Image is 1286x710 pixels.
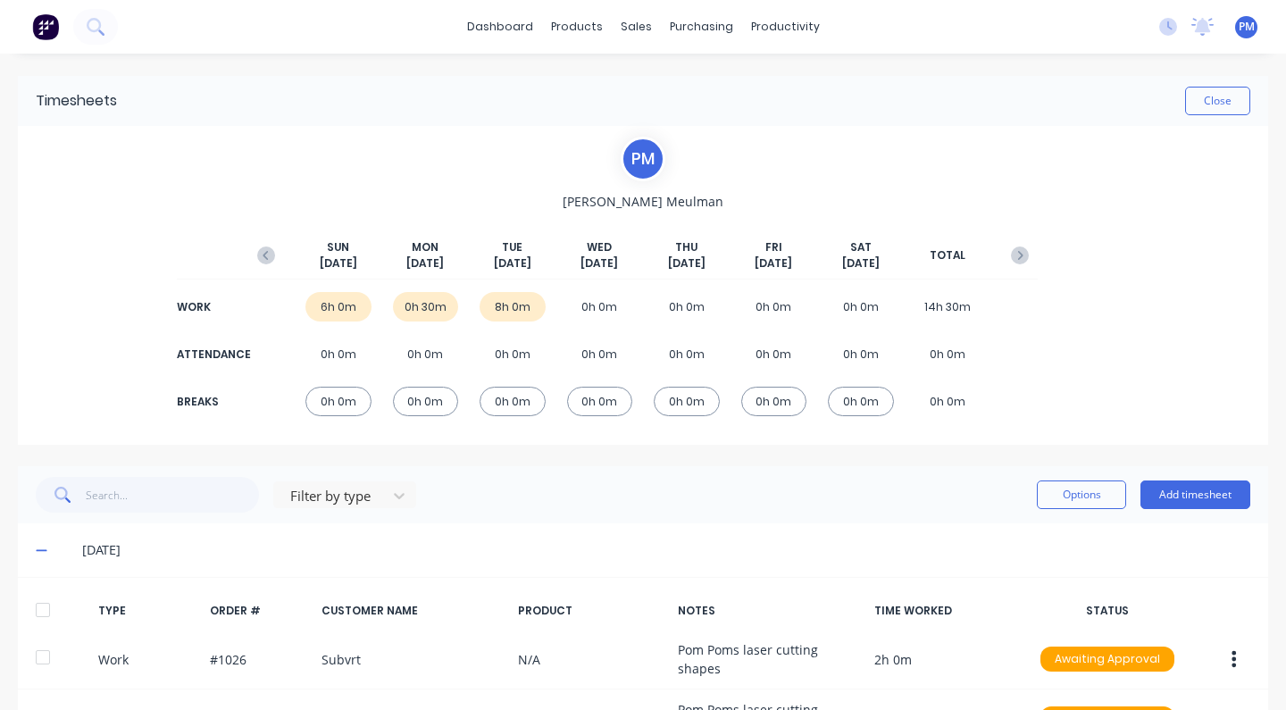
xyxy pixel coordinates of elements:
button: Close [1185,87,1250,115]
span: [DATE] [755,255,792,271]
div: 0h 0m [480,387,546,416]
div: 0h 0m [654,387,720,416]
span: WED [587,239,612,255]
span: THU [675,239,697,255]
div: 0h 0m [828,387,894,416]
input: Search... [86,477,260,513]
div: 0h 0m [915,387,981,416]
div: 0h 0m [567,339,633,369]
img: Factory [32,13,59,40]
div: BREAKS [177,394,248,410]
div: 6h 0m [305,292,372,322]
span: TOTAL [930,247,965,263]
div: 0h 0m [305,387,372,416]
span: [DATE] [494,255,531,271]
span: [PERSON_NAME] Meulman [563,192,723,211]
span: FRI [765,239,782,255]
a: dashboard [458,13,542,40]
div: sales [612,13,661,40]
div: purchasing [661,13,742,40]
button: Options [1037,480,1126,509]
div: 0h 0m [915,339,981,369]
span: SAT [850,239,872,255]
div: 0h 0m [393,387,459,416]
div: TYPE [98,603,196,619]
span: [DATE] [320,255,357,271]
div: 0h 0m [480,339,546,369]
span: [DATE] [580,255,618,271]
span: [DATE] [668,255,706,271]
div: 0h 0m [654,339,720,369]
div: 0h 0m [567,292,633,322]
div: Timesheets [36,90,117,112]
div: CUSTOMER NAME [321,603,504,619]
span: TUE [502,239,522,255]
div: [DATE] [82,540,1250,560]
div: 0h 0m [741,339,807,369]
span: [DATE] [842,255,880,271]
span: PM [1239,19,1255,35]
div: 0h 0m [828,339,894,369]
span: MON [412,239,438,255]
div: 0h 30m [393,292,459,322]
div: ORDER # [210,603,307,619]
div: WORK [177,299,248,315]
div: PRODUCT [518,603,664,619]
div: P M [621,137,665,181]
div: TIME WORKED [874,603,1020,619]
div: products [542,13,612,40]
div: NOTES [678,603,860,619]
div: productivity [742,13,829,40]
div: 0h 0m [828,292,894,322]
div: 14h 30m [915,292,981,322]
div: 0h 0m [567,387,633,416]
div: Awaiting Approval [1040,647,1174,672]
div: STATUS [1034,603,1180,619]
div: 0h 0m [741,387,807,416]
div: 0h 0m [393,339,459,369]
div: 0h 0m [741,292,807,322]
div: 0h 0m [654,292,720,322]
div: 0h 0m [305,339,372,369]
div: 8h 0m [480,292,546,322]
span: [DATE] [406,255,444,271]
span: SUN [327,239,349,255]
button: Add timesheet [1140,480,1250,509]
div: ATTENDANCE [177,347,248,363]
